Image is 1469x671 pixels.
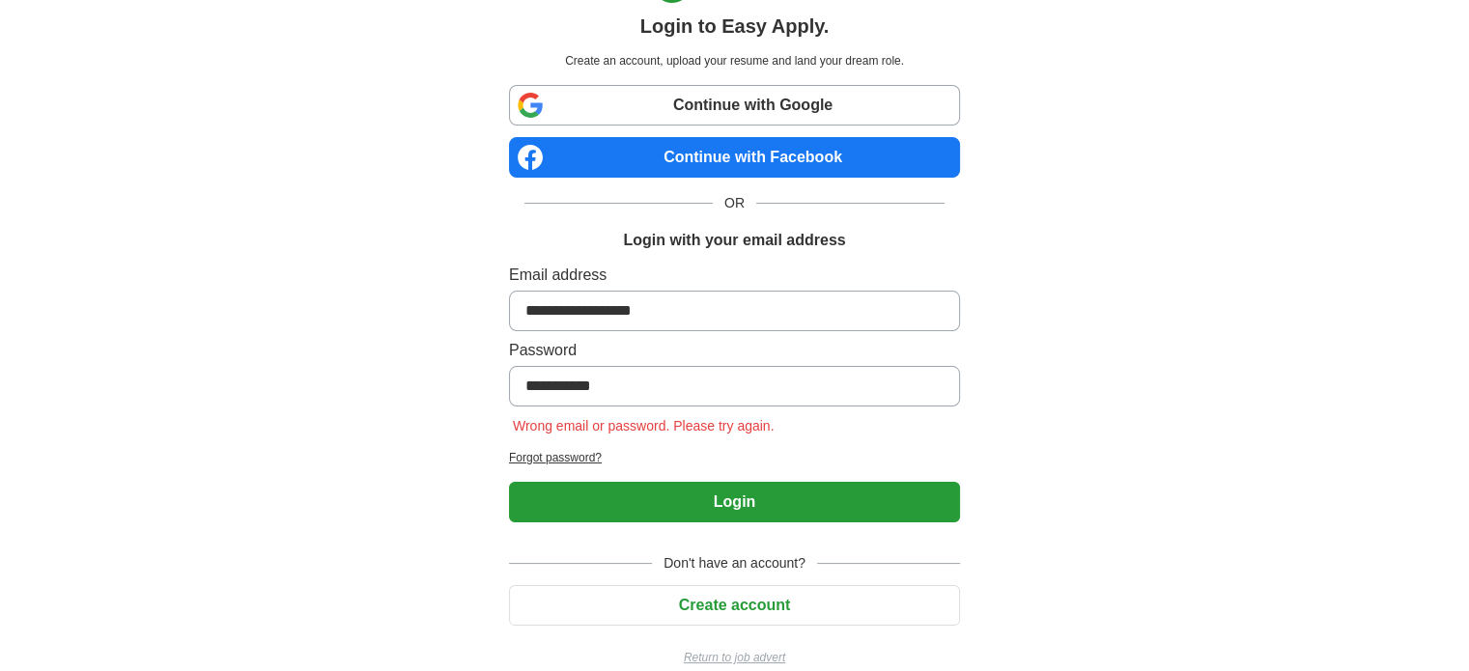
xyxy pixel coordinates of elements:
button: Login [509,482,960,522]
label: Password [509,339,960,362]
button: Create account [509,585,960,626]
a: Continue with Google [509,85,960,126]
label: Email address [509,264,960,287]
a: Create account [509,597,960,613]
span: Don't have an account? [652,553,817,573]
a: Continue with Facebook [509,137,960,178]
h1: Login with your email address [623,229,845,252]
a: Return to job advert [509,649,960,666]
h1: Login to Easy Apply. [640,12,830,41]
span: OR [713,193,756,213]
p: Create an account, upload your resume and land your dream role. [513,52,956,70]
a: Forgot password? [509,449,960,466]
span: Wrong email or password. Please try again. [509,418,778,433]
